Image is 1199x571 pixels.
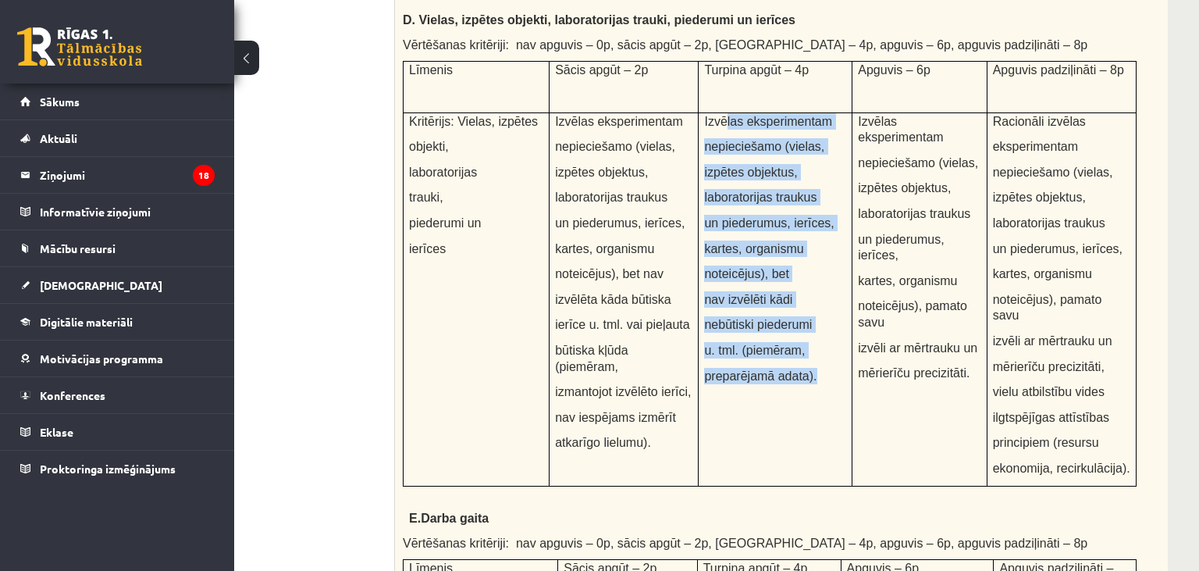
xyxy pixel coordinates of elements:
[555,191,667,204] span: laboratorijas traukus
[40,95,80,109] span: Sākums
[993,436,1099,449] span: principiem (resursu
[704,140,824,153] span: nepieciešamo (vielas,
[993,140,1078,153] span: eksperimentam
[858,63,930,77] span: Apguvis – 6p
[16,16,795,137] body: Editor, wiswyg-editor-user-answer-47433890460140
[858,156,978,170] span: nepieciešamo (vielas,
[555,411,676,424] span: nav iespējams izmērīt
[409,242,446,255] span: ierīces
[40,315,133,329] span: Digitālie materiāli
[555,267,664,280] span: noteicējus), bet nav
[858,341,977,355] span: izvēli ar mērtrauku un
[20,120,215,156] a: Aktuāli
[20,304,215,340] a: Digitālie materiāli
[403,537,1087,550] span: Vērtēšanas kritēriji: nav apguvis – 0p, sācis apgūt – 2p, [GEOGRAPHIC_DATA] – 4p, apguvis – 6p, a...
[555,344,628,373] span: būtiska kļūda (piemēram,
[20,451,215,487] a: Proktoringa izmēģinājums
[20,267,215,303] a: [DEMOGRAPHIC_DATA]
[993,293,1102,323] span: noteicējus), pamato savu
[40,462,176,476] span: Proktoringa izmēģinājums
[555,436,651,449] span: atkarīgo lielumu).
[193,165,215,186] i: 18
[409,216,482,230] span: piederumi un
[555,166,648,179] span: izpētes objektus,
[704,242,803,255] span: kartes, organismu
[858,181,951,194] span: izpētes objektus,
[409,166,477,179] span: laboratorijas
[20,230,215,266] a: Mācību resursi
[993,63,1124,77] span: Apguvis padziļināti – 8p
[409,191,443,204] span: trauki,
[20,377,215,413] a: Konferences
[20,194,215,230] a: Informatīvie ziņojumi
[20,341,215,377] a: Motivācijas programma
[555,318,690,331] span: ierīce u. tml. vai pieļauta
[704,344,805,357] span: u. tml. (piemēram,
[409,115,538,128] span: Kritērijs: Vielas, izpētes
[40,278,162,292] span: [DEMOGRAPHIC_DATA]
[403,38,1087,52] span: Vērtēšanas kritēriji: nav apguvis – 0p, sācis apgūt – 2p, [GEOGRAPHIC_DATA] – 4p, apguvis – 6p, a...
[993,191,1086,204] span: izpētes objektus,
[993,242,1123,255] span: un piederumus, ierīces,
[704,166,797,179] span: izpētes objektus,
[555,385,691,398] span: izmantojot izvēlēto ierīci,
[40,131,77,145] span: Aktuāli
[993,385,1105,398] span: vielu atbilstību vides
[20,414,215,450] a: Eklase
[20,84,215,120] a: Sākums
[704,267,789,280] span: noteicējus), bet
[704,115,832,128] span: Izvēlas eksperimentam
[40,194,215,230] legend: Informatīvie ziņojumi
[20,157,215,193] a: Ziņojumi18
[40,425,73,439] span: Eklase
[993,462,1130,475] span: ekonomija, recirkulācija).
[409,140,449,153] span: objekti,
[704,318,812,331] span: nebūtiski piederumi
[555,63,648,77] span: Sācis apgūt – 2p
[409,512,421,525] span: E.
[993,334,1112,348] span: izvēli ar mērtrauku un
[40,157,215,193] legend: Ziņojumi
[40,388,105,402] span: Konferences
[555,293,671,306] span: izvēlēta kāda būtiska
[704,191,817,204] span: laboratorijas traukus
[858,366,970,380] span: mērierīču precizitāti.
[858,115,943,145] span: Izvēlas eksperimentam
[858,274,957,287] span: kartes, organismu
[993,360,1105,373] span: mērierīču precizitāti,
[704,216,834,230] span: un piederumus, ierīces,
[555,140,675,153] span: nepieciešamo (vielas,
[993,166,1113,179] span: nepieciešamo (vielas,
[40,241,116,255] span: Mācību resursi
[704,63,809,77] span: Turpina apgūt – 4p
[421,512,489,525] span: Darba gaita
[555,242,654,255] span: kartes, organismu
[704,369,817,383] span: preparējamā adata).
[993,411,1109,424] span: ilgtspējīgas attīstības
[993,267,1092,280] span: kartes, organismu
[858,299,967,329] span: noteicējus), pamato savu
[17,27,142,66] a: Rīgas 1. Tālmācības vidusskola
[555,216,685,230] span: un piederumus, ierīces,
[403,13,795,27] span: D. Vielas, izpētes objekti, laboratorijas trauki, piederumi un ierīces
[858,207,970,220] span: laboratorijas traukus
[993,216,1105,230] span: laboratorijas traukus
[704,293,792,306] span: nav izvēlēti kādi
[993,115,1086,128] span: Racionāli izvēlas
[858,233,944,262] span: un piederumus, ierīces,
[555,115,683,128] span: Izvēlas eksperimentam
[409,63,453,77] span: Līmenis
[16,16,793,291] body: Editor, wiswyg-editor-47433875205340-1760429634-621
[40,352,163,366] span: Motivācijas programma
